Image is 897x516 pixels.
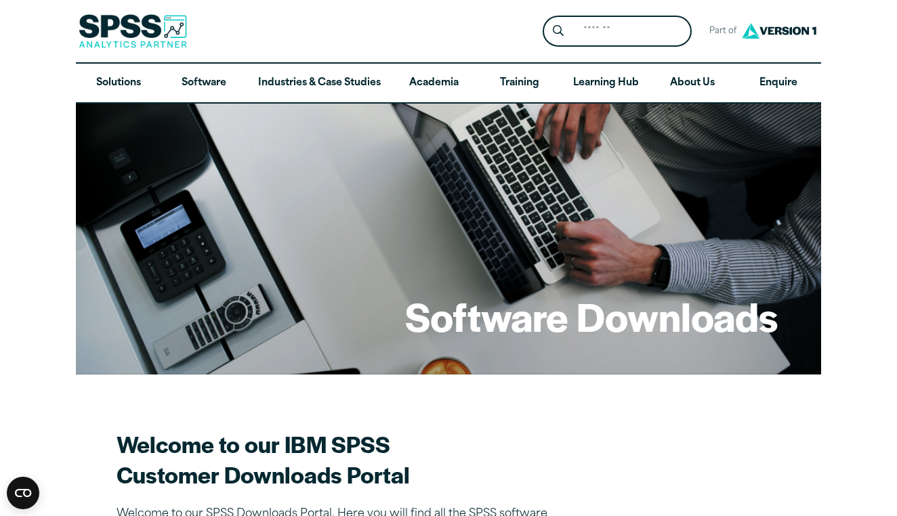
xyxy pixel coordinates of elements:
form: Site Header Search Form [543,16,692,47]
a: Industries & Case Studies [247,64,392,103]
a: Training [477,64,562,103]
nav: Desktop version of site main menu [76,64,821,103]
h2: Welcome to our IBM SPSS Customer Downloads Portal [117,429,591,490]
button: Search magnifying glass icon [546,19,571,44]
a: Software [161,64,247,103]
a: Solutions [76,64,161,103]
button: Open CMP widget [7,477,39,509]
span: Part of [703,22,738,41]
a: About Us [650,64,735,103]
a: Enquire [736,64,821,103]
img: SPSS Analytics Partner [79,14,187,48]
svg: Search magnifying glass icon [553,25,564,37]
img: Version1 Logo [738,18,820,43]
h1: Software Downloads [405,290,778,343]
a: Academia [392,64,477,103]
a: Learning Hub [562,64,650,103]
